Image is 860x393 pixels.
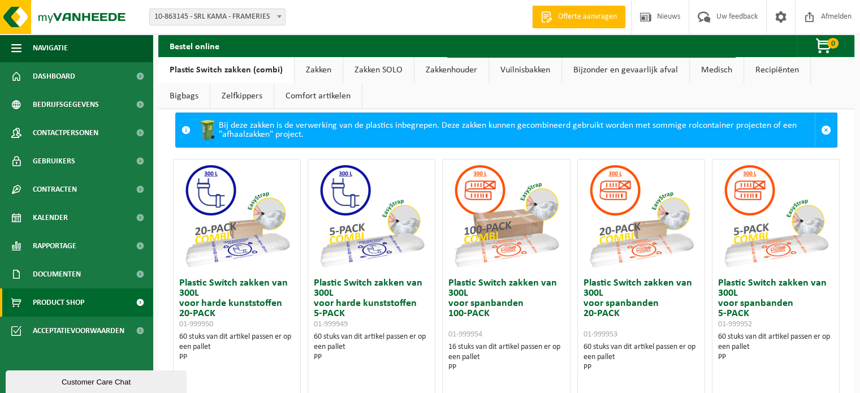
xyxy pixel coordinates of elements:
[33,147,75,175] span: Gebruikers
[532,6,625,28] a: Offerte aanvragen
[274,83,362,109] a: Comfort artikelen
[343,57,414,83] a: Zakken SOLO
[179,278,295,329] h3: Plastic Switch zakken van 300L voor harde kunststoffen 20-PACK
[489,57,561,83] a: Vuilnisbakken
[584,330,617,339] span: 01-999953
[450,159,563,273] img: 01-999954
[33,232,76,260] span: Rapportage
[33,175,77,204] span: Contracten
[33,119,98,147] span: Contactpersonen
[314,352,429,362] div: PP
[33,62,75,90] span: Dashboard
[448,278,564,339] h3: Plastic Switch zakken van 300L voor spanbanden 100-PACK
[33,260,81,288] span: Documenten
[179,320,213,329] span: 01-999950
[448,330,482,339] span: 01-999954
[33,288,84,317] span: Product Shop
[815,113,837,147] a: Sluit melding
[555,11,620,23] span: Offerte aanvragen
[196,119,219,141] img: WB-0240-HPE-GN-50.png
[158,57,294,83] a: Plastic Switch zakken (combi)
[719,159,832,273] img: 01-999952
[149,8,286,25] span: 10-863145 - SRL KAMA - FRAMERIES
[584,342,699,373] div: 60 stuks van dit artikel passen er op een pallet
[718,332,833,362] div: 60 stuks van dit artikel passen er op een pallet
[718,278,833,329] h3: Plastic Switch zakken van 300L voor spanbanden 5-PACK
[150,9,285,25] span: 10-863145 - SRL KAMA - FRAMERIES
[448,342,564,373] div: 16 stuks van dit artikel passen er op een pallet
[314,278,429,329] h3: Plastic Switch zakken van 300L voor harde kunststoffen 5-PACK
[797,34,853,57] button: 0
[314,320,348,329] span: 01-999949
[196,113,815,147] div: Bij deze zakken is de verwerking van de plastics inbegrepen. Deze zakken kunnen gecombineerd gebr...
[744,57,810,83] a: Recipiënten
[315,159,428,273] img: 01-999949
[33,34,68,62] span: Navigatie
[584,362,699,373] div: PP
[585,159,698,273] img: 01-999953
[33,317,124,345] span: Acceptatievoorwaarden
[690,57,744,83] a: Medisch
[179,352,295,362] div: PP
[33,204,68,232] span: Kalender
[314,332,429,362] div: 60 stuks van dit artikel passen er op een pallet
[33,90,99,119] span: Bedrijfsgegevens
[295,57,343,83] a: Zakken
[562,57,689,83] a: Bijzonder en gevaarlijk afval
[158,34,231,57] h2: Bestel online
[179,332,295,362] div: 60 stuks van dit artikel passen er op een pallet
[718,320,752,329] span: 01-999952
[718,352,833,362] div: PP
[158,83,210,109] a: Bigbags
[584,278,699,339] h3: Plastic Switch zakken van 300L voor spanbanden 20-PACK
[827,38,839,49] span: 0
[210,83,274,109] a: Zelfkippers
[180,159,293,273] img: 01-999950
[6,368,189,393] iframe: chat widget
[448,362,564,373] div: PP
[414,57,489,83] a: Zakkenhouder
